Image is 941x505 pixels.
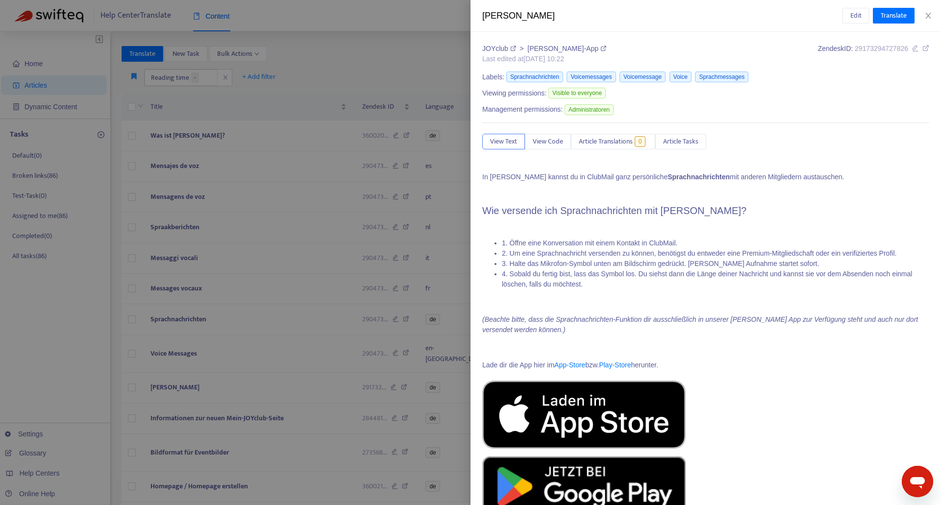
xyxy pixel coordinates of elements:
span: 0 [635,136,646,147]
img: Download_on_the_App_Store_Badge_DE (1).png [482,381,686,449]
span: Visible to everyone [548,88,606,98]
a: [PERSON_NAME]-App [527,45,606,52]
em: (Beachte bitte, dass die Sprachnachrichten-Funktion dir ausschließlich in unserer [PERSON_NAME] A... [482,315,918,334]
p: Lade dir die App hier im bzw. herunter. [482,360,929,449]
span: Translate [881,10,907,21]
button: Translate [873,8,915,24]
div: [PERSON_NAME] [482,9,842,23]
a: Play-Store [599,361,631,369]
span: Viewing permissions: [482,88,546,98]
span: Edit [850,10,862,21]
li: 1. Öffne eine Konversation mit einem Kontakt in ClubMail. [502,238,929,248]
a: App-Store [554,361,585,369]
button: Close [921,11,935,21]
span: Voice [669,72,692,82]
span: Article Translations [579,136,633,147]
span: Administratoren [565,104,614,115]
a: GetItOnGooglePlay_Badge_Web_color_German.png [482,481,686,489]
span: Labels: [482,72,504,82]
button: View Text [482,134,525,149]
button: Article Tasks [655,134,706,149]
iframe: Schaltfläche zum Öffnen des Messaging-Fensters [902,466,933,497]
span: Management permissions: [482,104,563,115]
div: Zendesk ID: [818,44,929,64]
h2: Wie versende ich Sprachnachrichten mit [PERSON_NAME]? [482,205,929,216]
button: Edit [842,8,869,24]
li: 3. Halte das Mikrofon-Symbol unten am Bildschirm gedrückt. [PERSON_NAME] Aufnahme startet sofort. [502,259,929,269]
li: 2. Um eine Sprachnachricht versenden zu können, benötigst du entweder eine Premium-Mitgliedschaft... [502,248,929,259]
span: 29173294727826 [855,45,908,52]
span: View Code [533,136,563,147]
span: Sprachnachrichten [506,72,563,82]
strong: Sprachnachrichten [668,173,730,181]
div: > [482,44,606,54]
span: Voicemessage [619,72,666,82]
div: Last edited at [DATE] 10:22 [482,54,606,64]
button: View Code [525,134,571,149]
button: Article Translations0 [571,134,655,149]
span: Article Tasks [663,136,698,147]
a: JOYclub [482,45,518,52]
span: Sprachmessages [695,72,748,82]
li: 4. Sobald du fertig bist, lass das Symbol los. Du siehst dann die Länge deiner Nachricht und kann... [502,269,929,289]
span: Voicemessages [567,72,616,82]
p: In [PERSON_NAME] kannst du in ClubMail ganz persönliche mit anderen Mitgliedern austauschen. [482,172,929,182]
span: close [924,12,932,20]
span: View Text [490,136,517,147]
